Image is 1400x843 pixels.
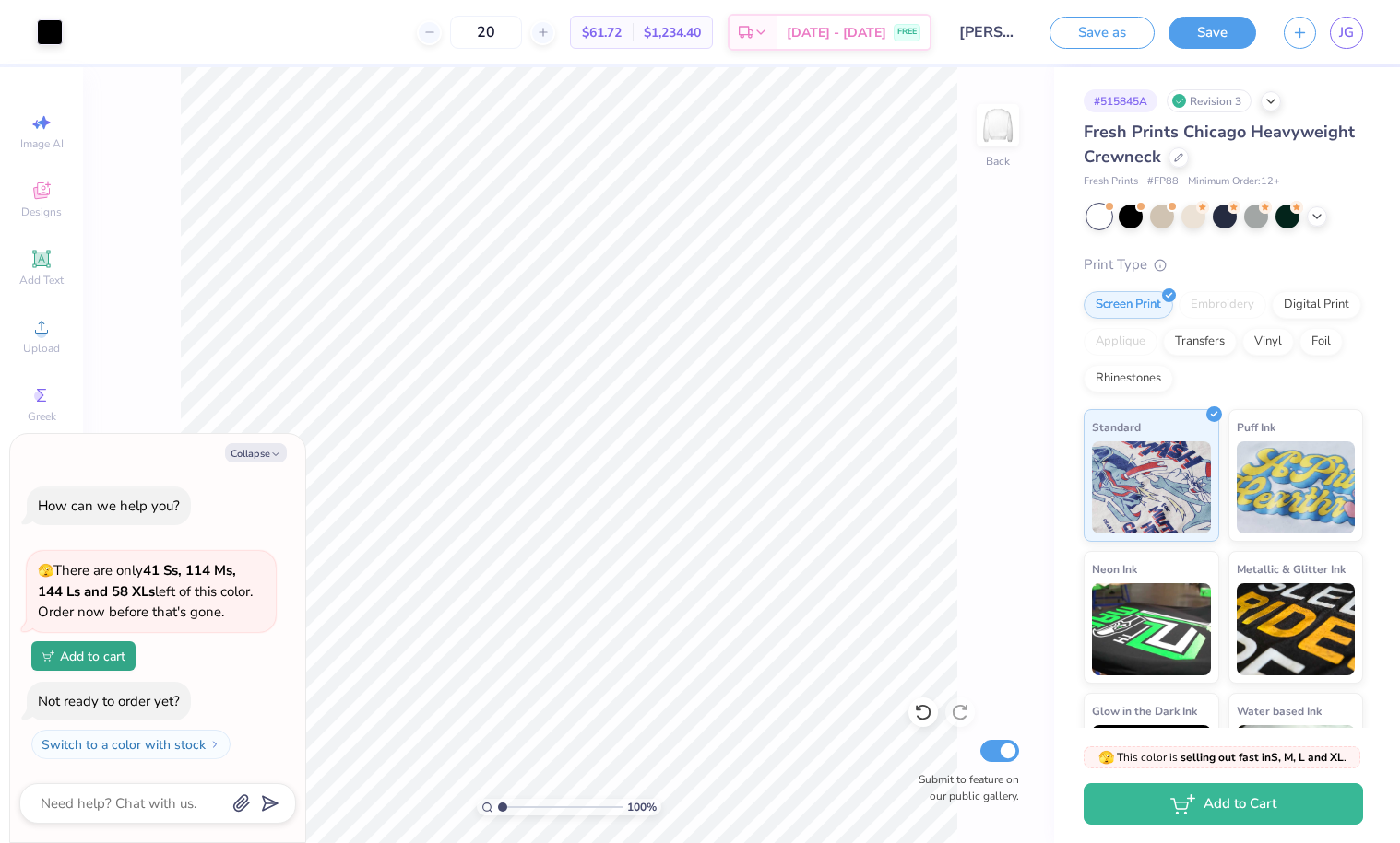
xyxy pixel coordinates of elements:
span: Add Text [19,273,64,287]
button: Add to Cart [1084,783,1363,825]
span: Upload [23,341,60,356]
span: Standard [1092,417,1141,437]
img: Add to cart [42,650,54,662]
strong: selling out fast in S, M, L and XL [1181,750,1344,765]
span: Greek [28,409,56,424]
img: Standard [1092,441,1211,533]
span: Fresh Prints Chicago Heavyweight Crewneck [1084,121,1355,168]
span: Minimum Order: 12 + [1188,174,1280,190]
div: Digital Print [1272,291,1361,319]
span: Water based Ink [1237,701,1322,720]
button: Switch to a color with stock [31,730,231,759]
div: Print Type [1084,254,1363,275]
a: JG [1330,17,1363,49]
img: Switch to a color with stock [209,739,220,750]
span: JG [1339,22,1354,43]
span: Neon Ink [1092,559,1137,579]
span: [DATE] - [DATE] [787,23,886,42]
span: 🫣 [38,562,53,580]
div: Foil [1299,328,1343,356]
span: Designs [21,205,62,219]
input: – – [450,16,522,49]
button: Save as [1050,17,1155,49]
div: Revision 3 [1167,89,1252,112]
span: Puff Ink [1237,417,1275,437]
span: This color is . [1098,749,1347,766]
div: Rhinestones [1084,365,1173,392]
strong: 41 Ss, 114 Ms, 144 Ls and 58 XLs [38,561,236,601]
div: How can we help you? [38,497,180,515]
span: $1,234.40 [644,23,701,42]
div: Back [986,153,1010,170]
span: Image AI [20,136,64,151]
div: Embroidery [1179,291,1266,319]
input: Untitled Design [945,14,1036,51]
button: Add to cart [31,641,136,671]
span: Fresh Prints [1084,174,1138,190]
span: FREE [897,26,917,39]
div: Applique [1084,328,1157,356]
div: Vinyl [1242,328,1294,356]
label: Submit to feature on our public gallery. [908,771,1019,804]
button: Collapse [225,443,287,462]
button: Save [1169,17,1256,49]
img: Water based Ink [1237,725,1356,817]
div: Transfers [1163,328,1237,356]
span: 🫣 [1098,749,1114,767]
img: Glow in the Dark Ink [1092,725,1211,817]
div: Screen Print [1084,291,1173,319]
span: There are only left of this color. Order now before that's gone. [38,561,253,621]
span: # FP88 [1147,174,1179,190]
div: # 515845A [1084,89,1157,112]
img: Puff Ink [1237,441,1356,533]
img: Back [979,107,1016,144]
span: $61.72 [582,23,622,42]
span: 100 % [627,799,657,815]
img: Metallic & Glitter Ink [1237,583,1356,675]
img: Neon Ink [1092,583,1211,675]
span: Metallic & Glitter Ink [1237,559,1346,579]
div: Not ready to order yet? [38,692,180,710]
span: Glow in the Dark Ink [1092,701,1197,720]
